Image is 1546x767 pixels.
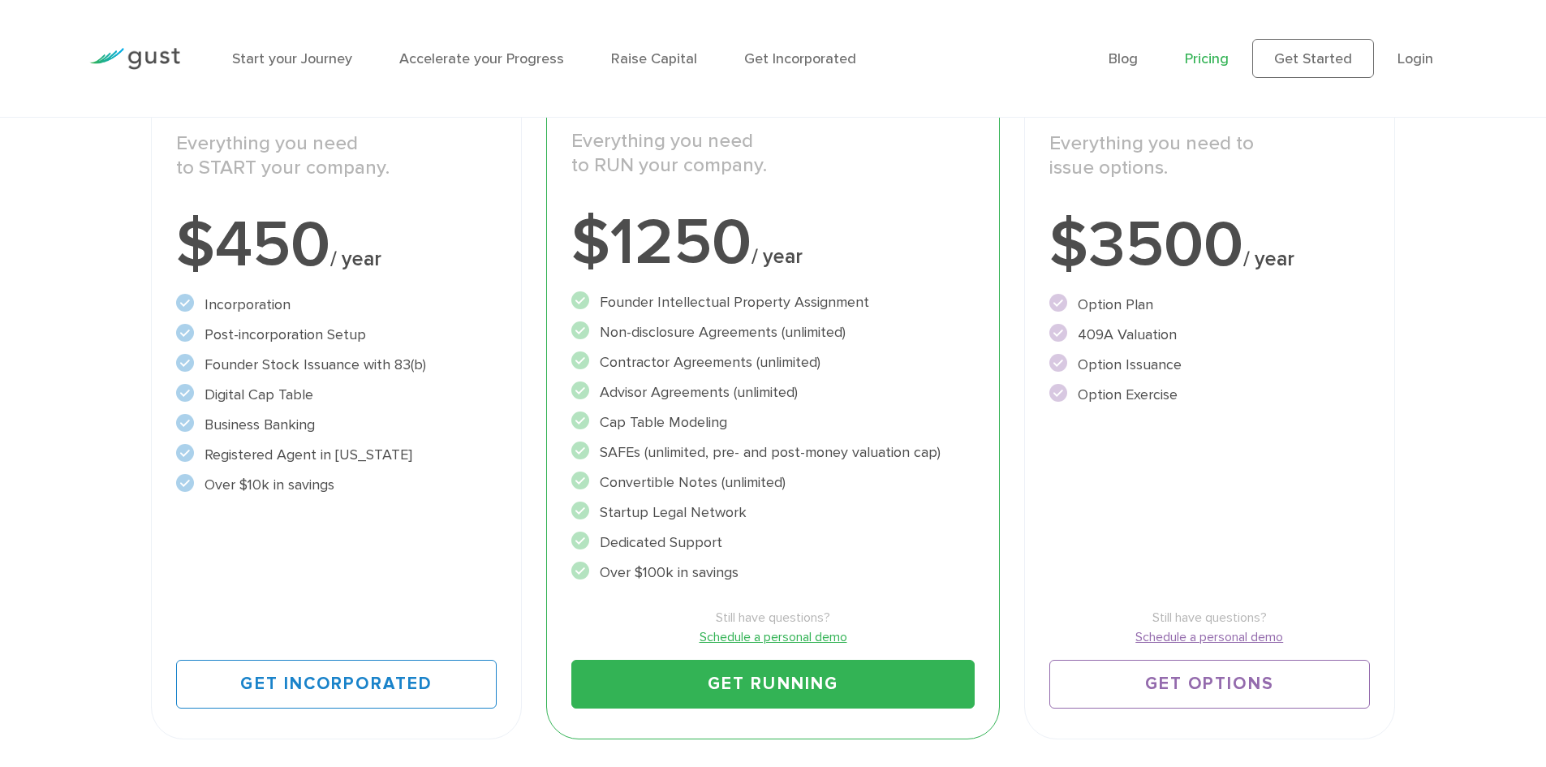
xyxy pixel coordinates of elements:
[571,210,975,275] div: $1250
[1049,294,1370,316] li: Option Plan
[176,384,497,406] li: Digital Cap Table
[176,414,497,436] li: Business Banking
[744,50,856,67] a: Get Incorporated
[571,442,975,463] li: SAFEs (unlimited, pre- and post-money valuation cap)
[1049,660,1370,709] a: Get Options
[571,660,975,709] a: Get Running
[1049,213,1370,278] div: $3500
[1049,324,1370,346] li: 409A Valuation
[176,474,497,496] li: Over $10k in savings
[176,294,497,316] li: Incorporation
[1049,627,1370,647] a: Schedule a personal demo
[571,351,975,373] li: Contractor Agreements (unlimited)
[176,444,497,466] li: Registered Agent in [US_STATE]
[1049,131,1370,180] p: Everything you need to issue options.
[176,660,497,709] a: Get Incorporated
[176,354,497,376] li: Founder Stock Issuance with 83(b)
[571,627,975,647] a: Schedule a personal demo
[571,608,975,627] span: Still have questions?
[1109,50,1138,67] a: Blog
[571,562,975,584] li: Over $100k in savings
[176,213,497,278] div: $450
[571,129,975,178] p: Everything you need to RUN your company.
[176,131,497,180] p: Everything you need to START your company.
[571,412,975,433] li: Cap Table Modeling
[1049,354,1370,376] li: Option Issuance
[571,291,975,313] li: Founder Intellectual Property Assignment
[571,502,975,524] li: Startup Legal Network
[571,321,975,343] li: Non-disclosure Agreements (unlimited)
[751,244,803,269] span: / year
[89,48,180,70] img: Gust Logo
[1252,39,1374,78] a: Get Started
[176,324,497,346] li: Post-incorporation Setup
[232,50,352,67] a: Start your Journey
[571,472,975,493] li: Convertible Notes (unlimited)
[1049,384,1370,406] li: Option Exercise
[611,50,697,67] a: Raise Capital
[1243,247,1294,271] span: / year
[1397,50,1433,67] a: Login
[1185,50,1229,67] a: Pricing
[571,381,975,403] li: Advisor Agreements (unlimited)
[571,532,975,554] li: Dedicated Support
[1049,608,1370,627] span: Still have questions?
[330,247,381,271] span: / year
[399,50,564,67] a: Accelerate your Progress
